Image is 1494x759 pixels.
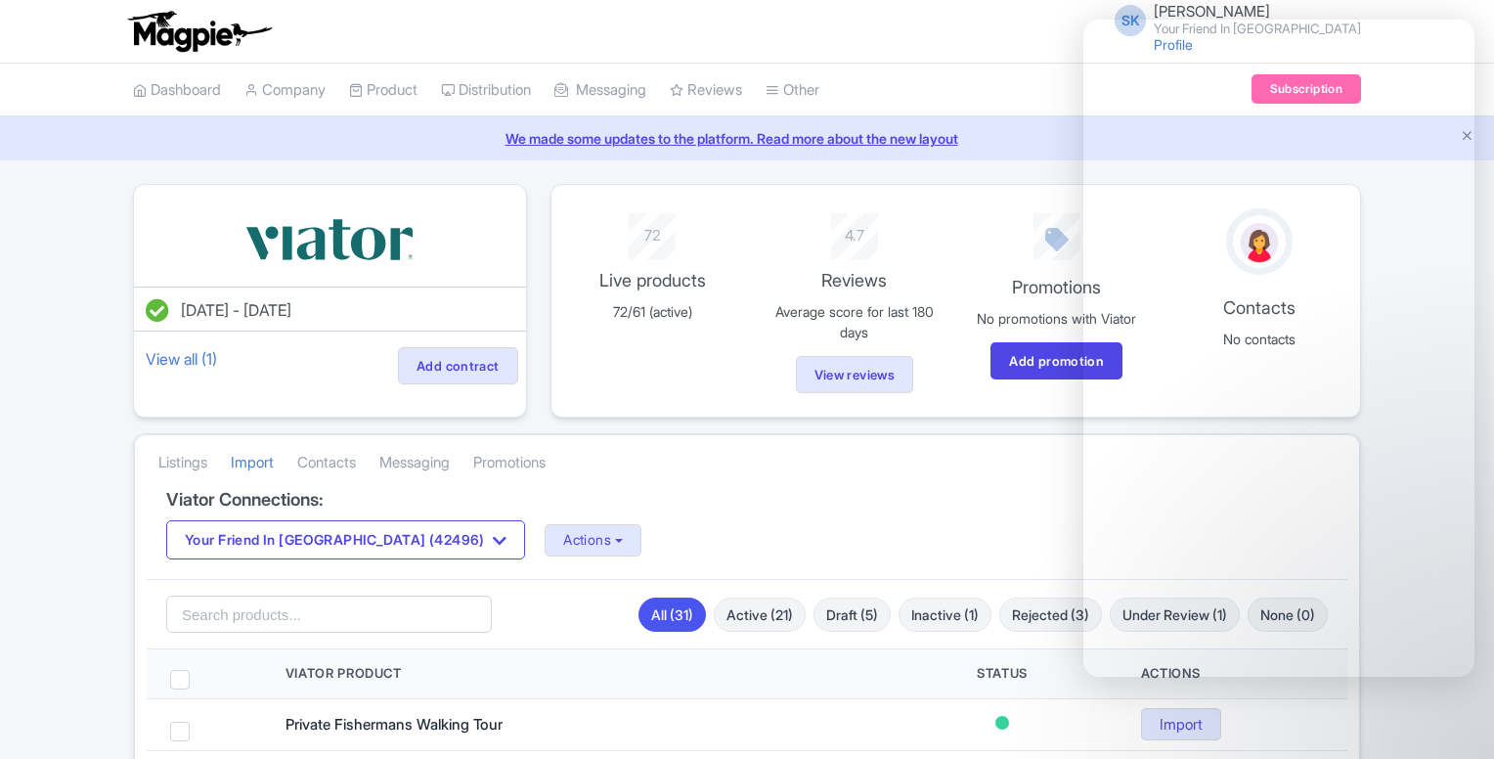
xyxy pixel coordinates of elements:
div: 4.7 [765,213,944,247]
span: SK [1115,5,1146,36]
iframe: To enrich screen reader interactions, please activate Accessibility in Grammarly extension settings [1083,20,1474,677]
p: 72/61 (active) [563,301,742,322]
iframe: Intercom live chat [1428,692,1474,739]
a: Promotions [473,436,546,490]
a: Dashboard [133,64,221,117]
a: Active (21) [714,598,806,632]
div: Private Fishermans Walking Tour [286,714,864,737]
p: Promotions [967,274,1146,300]
a: Listings [158,436,207,490]
a: View reviews [796,356,914,393]
div: 72 [563,213,742,247]
a: Rejected (3) [999,598,1102,632]
a: Add contract [398,347,518,384]
a: Company [244,64,326,117]
span: [PERSON_NAME] [1154,2,1270,21]
a: Import [231,436,274,490]
a: Draft (5) [813,598,891,632]
a: Reviews [670,64,742,117]
input: Search products... [166,596,492,633]
a: Inactive (1) [899,598,991,632]
a: Messaging [379,436,450,490]
button: Your Friend In [GEOGRAPHIC_DATA] (42496) [166,520,525,559]
span: Active [995,716,1009,730]
a: SK [PERSON_NAME] Your Friend In [GEOGRAPHIC_DATA] [1103,4,1361,35]
a: We made some updates to the platform. Read more about the new layout [12,128,1482,149]
p: Reviews [765,267,944,293]
h4: Viator Connections: [166,490,1328,510]
a: All (31) [638,598,706,632]
a: View all (1) [142,345,221,373]
p: No promotions with Viator [967,308,1146,329]
th: Viator Product [262,649,888,698]
p: Live products [563,267,742,293]
a: Product [349,64,417,117]
th: Status [887,649,1117,698]
a: Other [766,64,819,117]
img: vbqrramwp3xkpi4ekcjz.svg [242,208,417,271]
p: Average score for last 180 days [765,301,944,342]
img: logo-ab69f6fb50320c5b225c76a69d11143b.png [123,10,275,53]
a: Import [1141,708,1221,740]
a: Messaging [554,64,646,117]
span: [DATE] - [DATE] [181,300,291,320]
a: Distribution [441,64,531,117]
button: Actions [545,524,641,557]
a: Add promotion [990,342,1122,379]
a: Contacts [297,436,356,490]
